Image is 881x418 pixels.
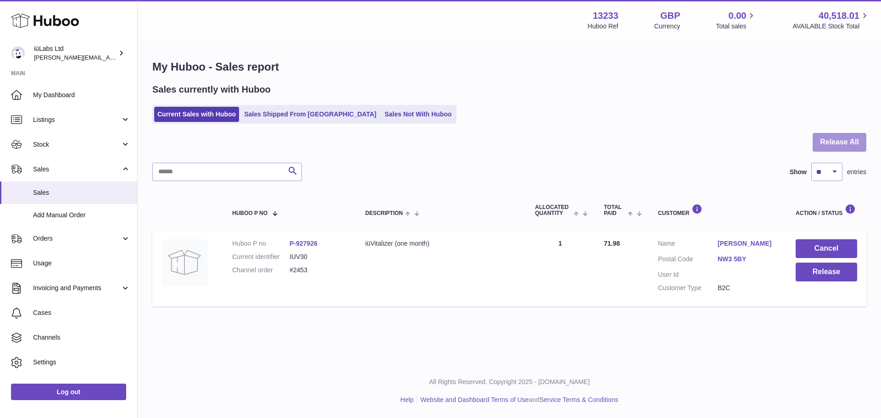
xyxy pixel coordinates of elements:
a: Sales Not With Huboo [381,107,455,122]
span: Add Manual Order [33,211,130,220]
strong: 13233 [593,10,619,22]
dd: IUV30 [290,253,347,261]
label: Show [790,168,807,176]
div: Currency [654,22,680,31]
span: [PERSON_NAME][EMAIL_ADDRESS][DOMAIN_NAME] [34,54,184,61]
h1: My Huboo - Sales report [152,60,866,74]
td: 1 [526,230,595,306]
span: 71.98 [604,240,620,247]
dt: Customer Type [658,284,718,292]
span: entries [847,168,866,176]
span: Description [365,210,403,216]
div: Customer [658,204,777,216]
a: Service Terms & Conditions [540,396,619,403]
a: Log out [11,384,126,400]
a: P-927926 [290,240,318,247]
a: Website and Dashboard Terms of Use [420,396,529,403]
a: 40,518.01 AVAILABLE Stock Total [792,10,870,31]
span: Sales [33,165,121,174]
button: Cancel [796,239,857,258]
a: 0.00 Total sales [716,10,757,31]
span: Huboo P no [232,210,268,216]
div: Action / Status [796,204,857,216]
a: Help [401,396,414,403]
span: Cases [33,308,130,317]
span: 0.00 [729,10,747,22]
span: Sales [33,188,130,197]
div: iüVitalizer (one month) [365,239,517,248]
dt: Name [658,239,718,250]
dd: #2453 [290,266,347,275]
dt: Huboo P no [232,239,290,248]
span: Channels [33,333,130,342]
dt: Channel order [232,266,290,275]
a: [PERSON_NAME] [718,239,777,248]
span: Listings [33,115,121,124]
button: Release [796,263,857,281]
span: Total sales [716,22,757,31]
button: Release All [813,133,866,152]
div: iüLabs Ltd [34,44,117,62]
dd: B2C [718,284,777,292]
a: Sales Shipped From [GEOGRAPHIC_DATA] [241,107,379,122]
span: Settings [33,358,130,367]
span: Usage [33,259,130,268]
span: 40,518.01 [819,10,859,22]
dt: Current identifier [232,253,290,261]
img: annunziata@iulabs.co [11,46,25,60]
span: Invoicing and Payments [33,284,121,292]
dt: Postal Code [658,255,718,266]
li: and [417,396,618,404]
span: My Dashboard [33,91,130,99]
dt: User Id [658,270,718,279]
span: Stock [33,140,121,149]
img: no-photo.jpg [162,239,207,285]
div: Huboo Ref [588,22,619,31]
p: All Rights Reserved. Copyright 2025 - [DOMAIN_NAME] [145,378,874,386]
h2: Sales currently with Huboo [152,83,271,96]
a: NW3 5BY [718,255,777,264]
span: AVAILABLE Stock Total [792,22,870,31]
span: Orders [33,234,121,243]
span: Total paid [604,204,625,216]
a: Current Sales with Huboo [154,107,239,122]
strong: GBP [660,10,680,22]
span: ALLOCATED Quantity [535,204,571,216]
